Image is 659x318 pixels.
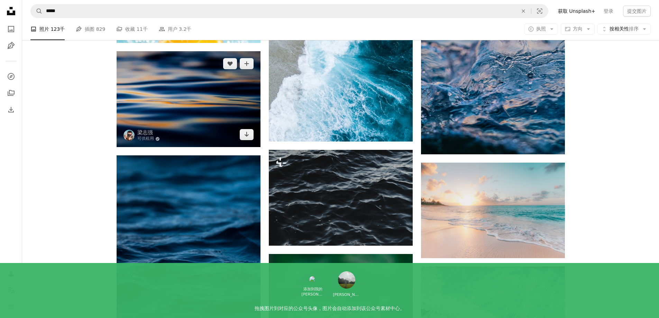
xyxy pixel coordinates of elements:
[117,96,260,102] a: 水体
[116,18,147,40] a: 收藏 11千
[610,26,629,31] font: 按相关性
[573,26,583,31] font: 方向
[137,26,148,32] font: 11千
[223,58,237,69] button: 喜欢
[30,4,548,18] form: 在全站范围内查找视觉效果
[240,58,254,69] button: 添加到收藏夹
[554,6,599,17] a: 获取 Unsplash+
[137,129,160,136] a: 梁志强
[4,22,18,36] a: 照片
[123,130,135,141] img: 前往 Jason Leung 的个人资料
[137,129,153,136] font: 梁志强
[159,18,192,40] a: 用户 3.2千
[240,129,254,140] a: 下载
[4,86,18,100] a: 收藏
[117,51,260,147] img: 水体
[421,163,565,258] img: 黄金时段的海滨
[599,6,617,17] a: 登录
[269,150,413,246] img: 波浪水体的特写
[597,24,651,35] button: 按相关性排序
[31,4,43,18] button: 搜索 Unsplash
[168,26,177,32] font: 用户
[4,4,18,19] a: 首页 — Unsplash
[421,207,565,213] a: 黄金时段的海滨
[179,26,191,32] font: 3.2千
[627,8,647,14] font: 提交图片
[561,24,595,35] button: 方向
[604,8,613,14] font: 登录
[623,6,651,17] button: 提交图片
[516,4,531,18] button: 清除
[421,43,565,49] a: 海浪
[85,26,94,32] font: 插图
[536,26,546,31] font: 执照
[4,103,18,117] a: 下载历史记录
[125,26,135,32] font: 收藏
[76,18,105,40] a: 插图 829
[524,24,558,35] button: 执照
[629,26,639,31] font: 排序
[4,39,18,53] a: 插图
[137,136,154,141] font: 可供租用
[531,4,548,18] button: 视觉搜索
[96,26,106,32] font: 829
[137,136,160,142] a: 可供租用
[117,260,260,266] a: 蓝色大海的延时摄影
[558,8,595,14] font: 获取 Unsplash+
[4,70,18,83] a: 探索
[269,194,413,201] a: 波浪水体的特写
